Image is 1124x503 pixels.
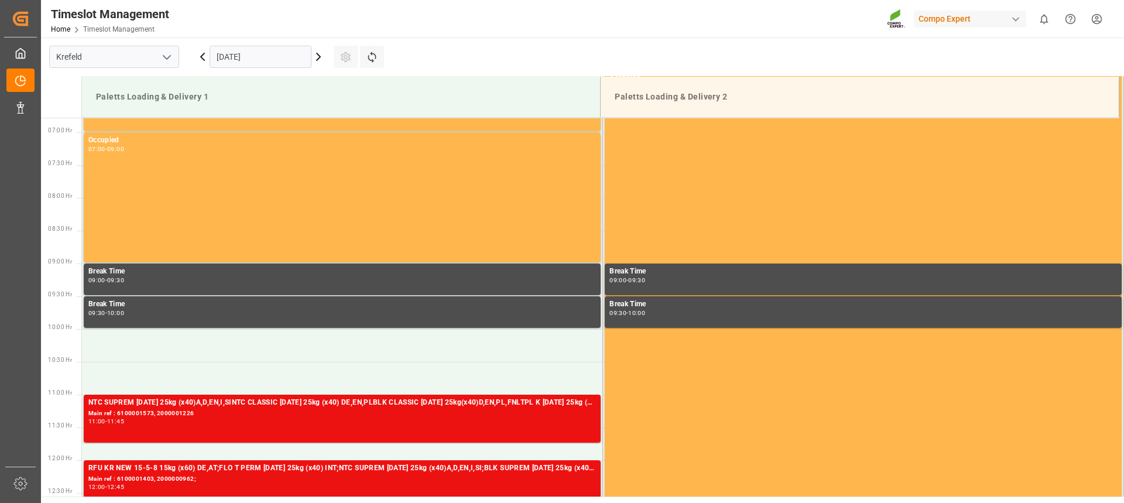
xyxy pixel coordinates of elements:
[914,11,1026,28] div: Compo Expert
[88,397,596,409] div: NTC SUPREM [DATE] 25kg (x40)A,D,EN,I,SINTC CLASSIC [DATE] 25kg (x40) DE,EN,PLBLK CLASSIC [DATE] 2...
[48,225,72,232] span: 08:30 Hr
[626,278,628,283] div: -
[88,463,596,474] div: RFU KR NEW 15-5-8 15kg (x60) DE,AT;FLO T PERM [DATE] 25kg (x40) INT;NTC SUPREM [DATE] 25kg (x40)A...
[626,310,628,316] div: -
[88,266,596,278] div: Break Time
[88,419,105,424] div: 11:00
[88,135,596,146] div: Occupied
[157,48,175,66] button: open menu
[48,193,72,199] span: 08:00 Hr
[48,258,72,265] span: 09:00 Hr
[88,310,105,316] div: 09:30
[48,422,72,429] span: 11:30 Hr
[48,291,72,297] span: 09:30 Hr
[609,299,1117,310] div: Break Time
[88,278,105,283] div: 09:00
[107,310,124,316] div: 10:00
[105,419,107,424] div: -
[610,86,1109,108] div: Paletts Loading & Delivery 2
[88,474,596,484] div: Main ref : 6100001403, 2000000962;
[48,357,72,363] span: 10:30 Hr
[48,324,72,330] span: 10:00 Hr
[88,409,596,419] div: Main ref : 6100001573, 2000001226
[609,266,1117,278] div: Break Time
[88,299,596,310] div: Break Time
[887,9,906,29] img: Screenshot%202023-09-29%20at%2010.02.21.png_1712312052.png
[107,484,124,490] div: 12:45
[1057,6,1084,32] button: Help Center
[105,484,107,490] div: -
[48,389,72,396] span: 11:00 Hr
[107,419,124,424] div: 11:45
[914,8,1031,30] button: Compo Expert
[1031,6,1057,32] button: show 0 new notifications
[105,146,107,152] div: -
[107,146,124,152] div: 09:00
[609,278,626,283] div: 09:00
[210,46,311,68] input: DD.MM.YYYY
[48,455,72,461] span: 12:00 Hr
[49,46,179,68] input: Type to search/select
[609,310,626,316] div: 09:30
[91,86,591,108] div: Paletts Loading & Delivery 1
[628,278,645,283] div: 09:30
[628,310,645,316] div: 10:00
[51,25,70,33] a: Home
[48,160,72,166] span: 07:30 Hr
[51,5,169,23] div: Timeslot Management
[105,310,107,316] div: -
[48,488,72,494] span: 12:30 Hr
[88,484,105,490] div: 12:00
[105,278,107,283] div: -
[107,278,124,283] div: 09:30
[88,146,105,152] div: 07:00
[48,127,72,134] span: 07:00 Hr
